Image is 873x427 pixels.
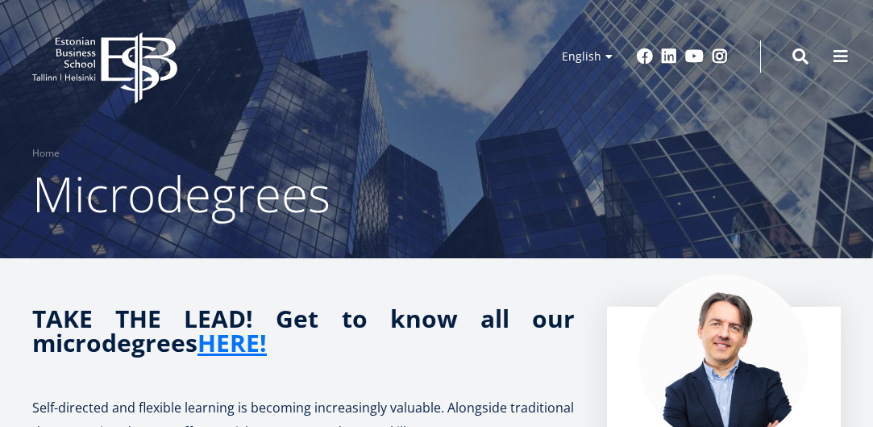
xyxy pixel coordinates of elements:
[32,302,575,359] strong: TAKE THE LEAD! Get to know all our microdegrees
[685,48,704,65] a: Youtube
[661,48,677,65] a: Linkedin
[637,48,653,65] a: Facebook
[32,161,330,227] span: Microdegrees
[197,331,267,355] a: HERE!
[712,48,728,65] a: Instagram
[32,145,60,161] a: Home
